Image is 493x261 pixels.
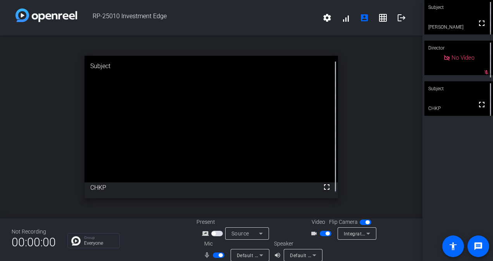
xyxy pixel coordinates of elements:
span: Source [231,230,249,237]
span: Flip Camera [329,218,358,226]
span: 00:00:00 [12,233,56,252]
mat-icon: message [474,242,483,251]
mat-icon: fullscreen [477,100,486,109]
span: Video [312,218,325,226]
span: Default - Realtek HD Audio 2nd output (2- Realtek(R) Audio) [290,252,425,258]
span: Default - Microphone Array (Intel® Smart Sound Technology for Digital Microphones) [237,252,429,258]
img: white-gradient.svg [16,9,77,22]
div: Subject [84,56,338,77]
mat-icon: videocam_outline [310,229,320,238]
div: Mic [197,240,274,248]
span: RP-25010 Investment Edge [77,9,318,27]
mat-icon: account_box [360,13,369,22]
div: Present [197,218,274,226]
img: Chat Icon [71,236,81,246]
mat-icon: mic_none [203,251,213,260]
button: signal_cellular_alt [336,9,355,27]
p: Everyone [84,241,115,246]
mat-icon: logout [397,13,406,22]
div: Speaker [274,240,321,248]
span: No Video [452,54,474,61]
mat-icon: grid_on [378,13,388,22]
mat-icon: fullscreen [322,182,331,192]
div: Director [424,41,493,55]
span: Integrated Camera (5986:118c) [344,230,415,237]
mat-icon: settings [322,13,332,22]
mat-icon: accessibility [448,242,458,251]
div: Subject [424,81,493,96]
p: Group [84,236,115,240]
mat-icon: fullscreen [477,19,486,28]
mat-icon: volume_up [274,251,283,260]
mat-icon: screen_share_outline [202,229,211,238]
div: Not Recording [12,228,56,236]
